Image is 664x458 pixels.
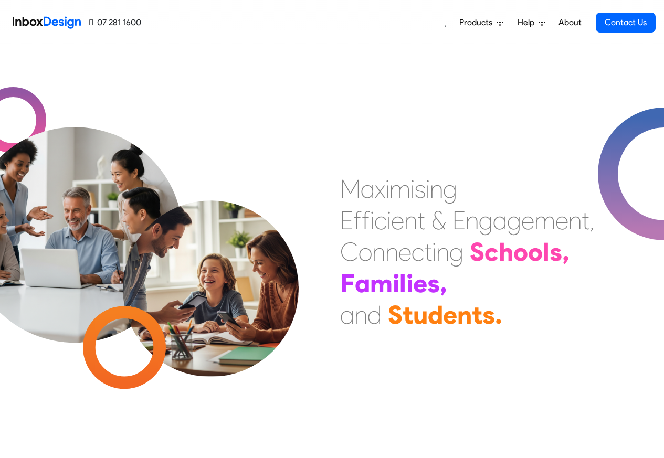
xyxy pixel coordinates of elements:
div: d [428,299,443,331]
div: h [499,236,513,268]
div: t [472,299,482,331]
img: parents_with_child.png [101,157,321,377]
div: f [353,205,362,236]
div: n [385,236,398,268]
div: c [412,236,424,268]
div: t [582,205,589,236]
div: . [495,299,502,331]
div: g [449,236,463,268]
div: E [452,205,466,236]
div: , [562,236,570,268]
div: i [410,173,415,205]
div: i [387,205,391,236]
div: e [391,205,404,236]
div: i [426,173,430,205]
div: c [484,236,499,268]
div: a [355,268,370,299]
div: n [436,236,449,268]
div: s [427,268,440,299]
div: i [385,173,389,205]
div: g [443,173,457,205]
div: s [482,299,495,331]
div: n [466,205,479,236]
div: e [398,236,412,268]
div: m [389,173,410,205]
a: Help [513,12,550,33]
div: u [413,299,428,331]
div: o [513,236,528,268]
div: t [424,236,432,268]
div: f [362,205,370,236]
a: 07 281 1600 [89,16,141,29]
div: a [340,299,354,331]
div: S [470,236,484,268]
div: e [413,268,427,299]
a: Products [455,12,508,33]
span: Products [459,16,497,29]
div: F [340,268,355,299]
div: o [359,236,372,268]
div: c [374,205,387,236]
div: i [370,205,374,236]
div: i [432,236,436,268]
div: , [440,268,447,299]
a: About [555,12,584,33]
div: a [361,173,375,205]
div: e [555,205,568,236]
div: E [340,205,353,236]
div: n [372,236,385,268]
div: d [367,299,382,331]
div: m [370,268,393,299]
div: n [404,205,417,236]
div: g [479,205,493,236]
div: l [543,236,550,268]
div: l [399,268,406,299]
div: g [507,205,521,236]
span: Help [518,16,539,29]
div: x [375,173,385,205]
div: , [589,205,595,236]
div: n [568,205,582,236]
div: i [393,268,399,299]
a: Contact Us [596,13,656,33]
div: t [403,299,413,331]
div: Maximising Efficient & Engagement, Connecting Schools, Families, and Students. [340,173,595,331]
div: s [550,236,562,268]
div: t [417,205,425,236]
div: n [354,299,367,331]
div: M [340,173,361,205]
div: i [406,268,413,299]
div: e [521,205,534,236]
div: S [388,299,403,331]
div: o [528,236,543,268]
div: a [493,205,507,236]
div: m [534,205,555,236]
div: C [340,236,359,268]
div: n [457,299,472,331]
div: & [431,205,446,236]
div: n [430,173,443,205]
div: e [443,299,457,331]
div: s [415,173,426,205]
